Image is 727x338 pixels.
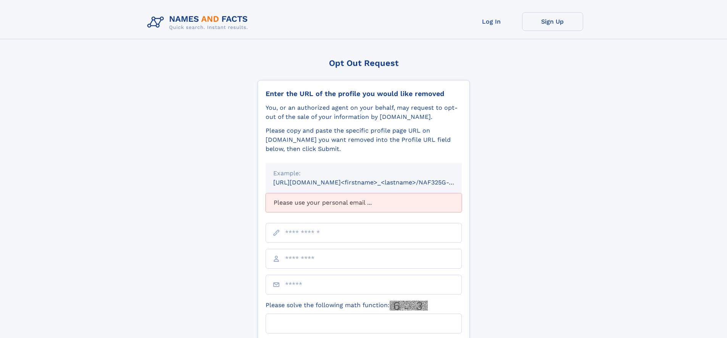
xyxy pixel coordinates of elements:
div: You, or an authorized agent on your behalf, may request to opt-out of the sale of your informatio... [266,103,462,122]
a: Log In [461,12,522,31]
div: Please copy and paste the specific profile page URL on [DOMAIN_NAME] you want removed into the Pr... [266,126,462,154]
a: Sign Up [522,12,583,31]
div: Opt Out Request [258,58,470,68]
img: Logo Names and Facts [144,12,254,33]
div: Enter the URL of the profile you would like removed [266,90,462,98]
label: Please solve the following math function: [266,301,428,311]
div: Please use your personal email ... [266,193,462,212]
div: Example: [273,169,454,178]
small: [URL][DOMAIN_NAME]<firstname>_<lastname>/NAF325G-xxxxxxxx [273,179,476,186]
